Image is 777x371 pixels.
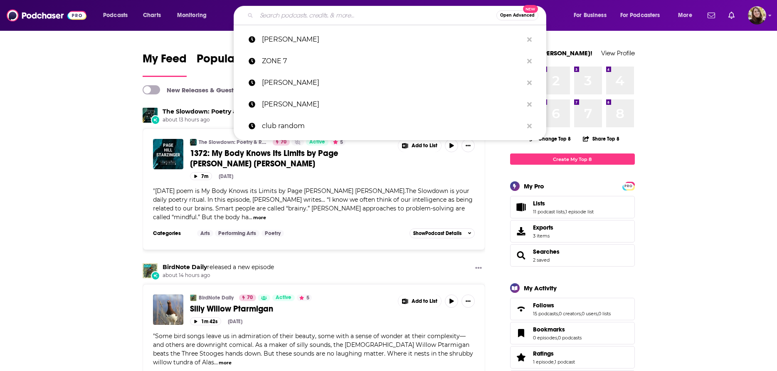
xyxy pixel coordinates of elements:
[409,228,475,238] button: ShowPodcast Details
[190,139,197,146] img: The Slowdown: Poetry & Reflection Daily
[672,9,703,22] button: open menu
[559,311,581,317] a: 0 creators
[153,230,190,237] h3: Categories
[510,322,635,344] span: Bookmarks
[496,10,538,20] button: Open AdvancedNew
[257,9,496,22] input: Search podcasts, credits, & more...
[190,148,338,169] span: 1372: My Body Knows Its Limits by Page [PERSON_NAME] [PERSON_NAME]
[533,302,554,309] span: Follows
[143,52,187,71] span: My Feed
[513,327,530,339] a: Bookmarks
[219,173,233,179] div: [DATE]
[7,7,86,23] a: Podchaser - Follow, Share and Rate Podcasts
[190,148,392,169] a: 1372: My Body Knows Its Limits by Page [PERSON_NAME] [PERSON_NAME]
[558,311,559,317] span: ,
[190,294,197,301] img: BirdNote Daily
[513,351,530,363] a: Ratings
[748,6,766,25] button: Show profile menu
[247,294,253,302] span: 70
[524,182,544,190] div: My Pro
[598,311,611,317] a: 0 lists
[533,200,545,207] span: Lists
[524,284,557,292] div: My Activity
[163,108,287,115] a: The Slowdown: Poetry & Reflection Daily
[219,359,232,366] button: more
[163,108,354,116] h3: released a new episode
[510,244,635,267] span: Searches
[510,298,635,320] span: Follows
[297,294,312,301] button: 5
[510,49,592,57] a: Welcome [PERSON_NAME]!
[153,139,183,169] img: 1372: My Body Knows Its Limits by Page Hill Starzinger
[725,8,738,22] a: Show notifications dropdown
[138,9,166,22] a: Charts
[153,294,183,325] img: Silly Willow Ptarmigan
[190,172,212,180] button: 7m
[143,263,158,278] img: BirdNote Daily
[533,326,582,333] a: Bookmarks
[513,201,530,213] a: Lists
[177,10,207,21] span: Monitoring
[557,335,558,341] span: ,
[533,224,553,231] span: Exports
[582,311,597,317] a: 0 users
[163,263,207,271] a: BirdNote Daily
[103,10,128,21] span: Podcasts
[513,303,530,315] a: Follows
[533,359,554,365] a: 1 episode
[253,214,266,221] button: more
[513,250,530,261] a: Searches
[239,294,256,301] a: 70
[510,220,635,242] a: Exports
[597,311,598,317] span: ,
[461,294,475,308] button: Show More Button
[262,50,523,72] p: ZONE 7
[533,350,575,357] a: Ratings
[197,52,267,71] span: Popular Feed
[214,359,218,366] span: ...
[555,359,575,365] a: 1 podcast
[565,209,594,215] a: 1 episode list
[523,5,538,13] span: New
[533,233,553,239] span: 3 items
[568,9,617,22] button: open menu
[331,139,345,146] button: 5
[533,335,557,341] a: 0 episodes
[242,6,554,25] div: Search podcasts, credits, & more...
[163,272,274,279] span: about 14 hours ago
[704,8,718,22] a: Show notifications dropdown
[262,94,523,115] p: bill maher
[533,257,550,263] a: 2 saved
[306,139,328,146] a: Active
[143,108,158,123] img: The Slowdown: Poetry & Reflection Daily
[533,311,558,317] a: 15 podcasts
[510,153,635,165] a: Create My Top 8
[151,271,160,280] div: New Episode
[197,230,213,237] a: Arts
[309,138,325,146] span: Active
[163,116,354,124] span: about 13 hours ago
[412,143,437,149] span: Add to List
[461,139,475,152] button: Show More Button
[624,183,634,189] a: PRO
[558,335,582,341] a: 0 podcasts
[151,115,160,124] div: New Episode
[171,9,217,22] button: open menu
[234,29,546,50] a: [PERSON_NAME]
[97,9,138,22] button: open menu
[533,248,560,255] span: Searches
[153,187,473,221] span: "
[234,50,546,72] a: ZONE 7
[500,13,535,17] span: Open Advanced
[533,350,554,357] span: Ratings
[748,6,766,25] span: Logged in as katiefuchs
[234,72,546,94] a: [PERSON_NAME]
[262,29,523,50] p: doug brunt
[533,200,594,207] a: Lists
